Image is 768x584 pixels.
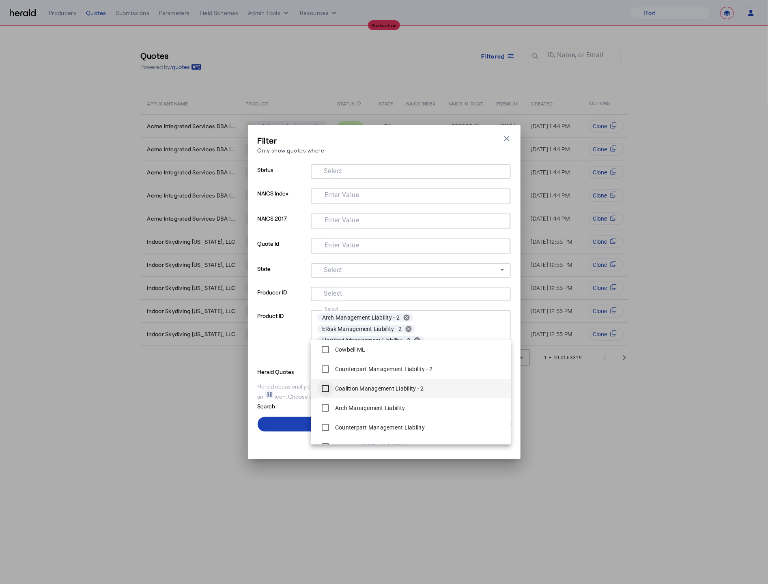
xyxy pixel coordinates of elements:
span: Arch Management Liability - 2 [322,313,400,322]
mat-chip-grid: Selection [317,288,504,298]
button: Clear All Filters [258,435,511,449]
button: remove Hartford Management Liability - 2 [410,337,424,344]
span: ERisk Management Liability - 2 [322,325,402,333]
label: Arch Management Liability [333,404,405,412]
p: NAICS Index [258,188,308,213]
mat-chip-grid: Selection [318,190,503,200]
p: Only show quotes where [258,146,325,155]
button: Apply Filters [258,417,511,432]
button: remove ERisk Management Liability - 2 [402,325,415,333]
mat-label: Enter Value [325,242,359,249]
mat-label: Enter Value [325,217,359,224]
h3: Filter [258,135,325,146]
mat-label: Enter Value [325,191,359,199]
mat-label: Select [324,290,342,298]
button: remove Arch Management Liability - 2 [400,314,413,321]
mat-label: Select [325,306,339,312]
label: Counterpart Management Liability [333,423,425,432]
p: Producer ID [258,287,308,310]
label: Counterpart Management Liability - 2 [333,365,432,373]
p: State [258,263,308,287]
label: Coalition Management Liability - 2 [333,384,424,393]
label: Cowbell ML [333,346,366,354]
label: ERisk Management Liability [333,443,407,451]
mat-chip-grid: Selection [317,166,504,176]
p: Herald Quotes [258,366,321,376]
p: Status [258,164,308,188]
mat-chip-grid: Selection [318,240,503,250]
mat-label: Select [324,266,342,274]
p: Quote Id [258,238,308,263]
mat-chip-grid: Selection [317,312,504,357]
mat-label: Select [324,167,342,175]
span: Hartford Management Liability - 2 [322,336,410,344]
p: NAICS 2017 [258,213,308,238]
p: Product ID [258,310,308,366]
p: Search [258,401,321,410]
div: Herald occasionally creates quotes on your behalf for testing purposes, which will be shown with ... [258,382,511,401]
mat-chip-grid: Selection [318,215,503,225]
